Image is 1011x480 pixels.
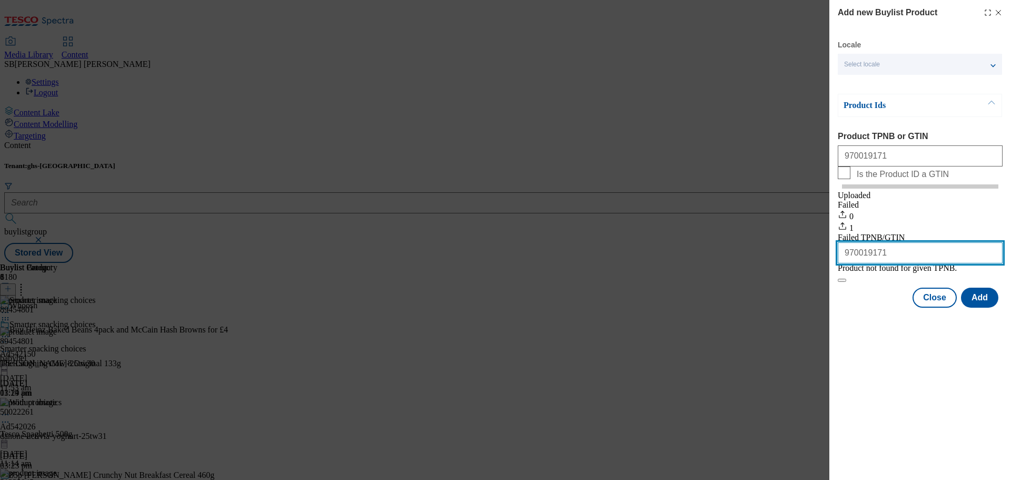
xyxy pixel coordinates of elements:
div: 1 [838,221,1003,233]
label: Locale [838,42,861,48]
div: Failed [838,200,1003,210]
h4: Add new Buylist Product [838,6,937,19]
div: Product not found for given TPNB. [838,263,957,273]
input: Enter 1 or 20 space separated Product TPNB or GTIN [838,145,1003,166]
button: Close [913,288,957,308]
span: Is the Product ID a GTIN [857,170,949,179]
div: Uploaded [838,191,1003,200]
span: Select locale [844,61,880,68]
button: Select locale [838,54,1002,75]
p: Product Ids [844,100,954,111]
button: Add [961,288,998,308]
label: Product TPNB or GTIN [838,132,1003,141]
div: 0 [838,210,1003,221]
div: Failed TPNB/GTIN [838,233,1003,242]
